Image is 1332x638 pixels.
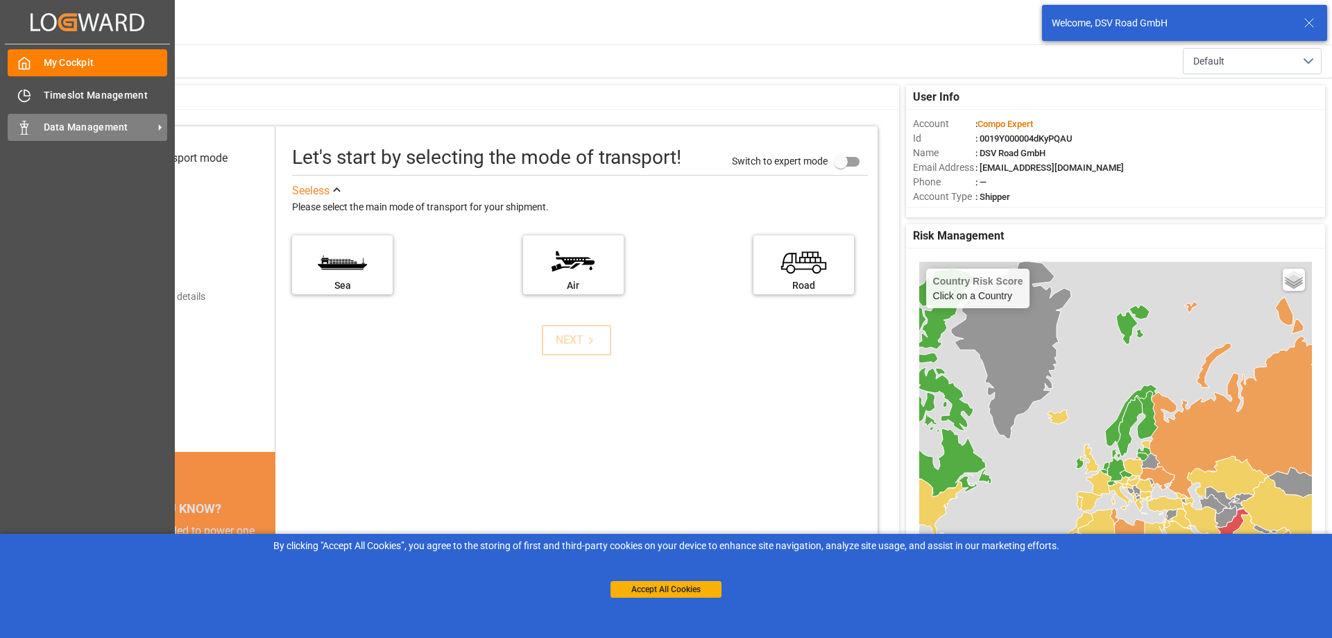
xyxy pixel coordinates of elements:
button: NEXT [542,325,611,355]
div: NEXT [556,332,598,349]
a: My Cockpit [8,49,167,76]
span: : [EMAIL_ADDRESS][DOMAIN_NAME] [975,162,1124,173]
span: Account [913,117,975,131]
span: Phone [913,175,975,190]
div: Please select the main mode of transport for your shipment. [292,199,868,216]
div: Click on a Country [933,276,1023,301]
div: Welcome, DSV Road GmbH [1052,16,1290,31]
span: : — [975,177,987,187]
span: : [975,119,1033,129]
span: : 0019Y000004dKyPQAU [975,133,1073,144]
span: : Shipper [975,192,1010,202]
span: Email Address [913,160,975,175]
a: Timeslot Management [8,81,167,108]
h4: Country Risk Score [933,276,1023,287]
span: Default [1193,54,1224,69]
div: Let's start by selecting the mode of transport! [292,143,681,172]
div: See less [292,183,330,199]
span: Data Management [44,120,153,135]
div: Air [530,278,617,293]
div: By clicking "Accept All Cookies”, you agree to the storing of first and third-party cookies on yo... [10,539,1322,553]
span: Compo Expert [977,119,1033,129]
span: Timeslot Management [44,88,168,103]
button: open menu [1183,48,1322,74]
a: Layers [1283,269,1305,291]
span: Risk Management [913,228,1004,244]
div: Road [760,278,847,293]
span: Account Type [913,190,975,204]
div: Sea [299,278,386,293]
span: Name [913,146,975,160]
span: Id [913,131,975,146]
span: User Info [913,89,959,106]
span: Switch to expert mode [732,155,828,166]
div: The energy needed to power one large container ship across the ocean in a single day is the same ... [92,523,259,623]
div: DID YOU KNOW? [75,494,275,523]
span: My Cockpit [44,56,168,70]
button: Accept All Cookies [610,581,721,598]
span: : DSV Road GmbH [975,148,1045,158]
